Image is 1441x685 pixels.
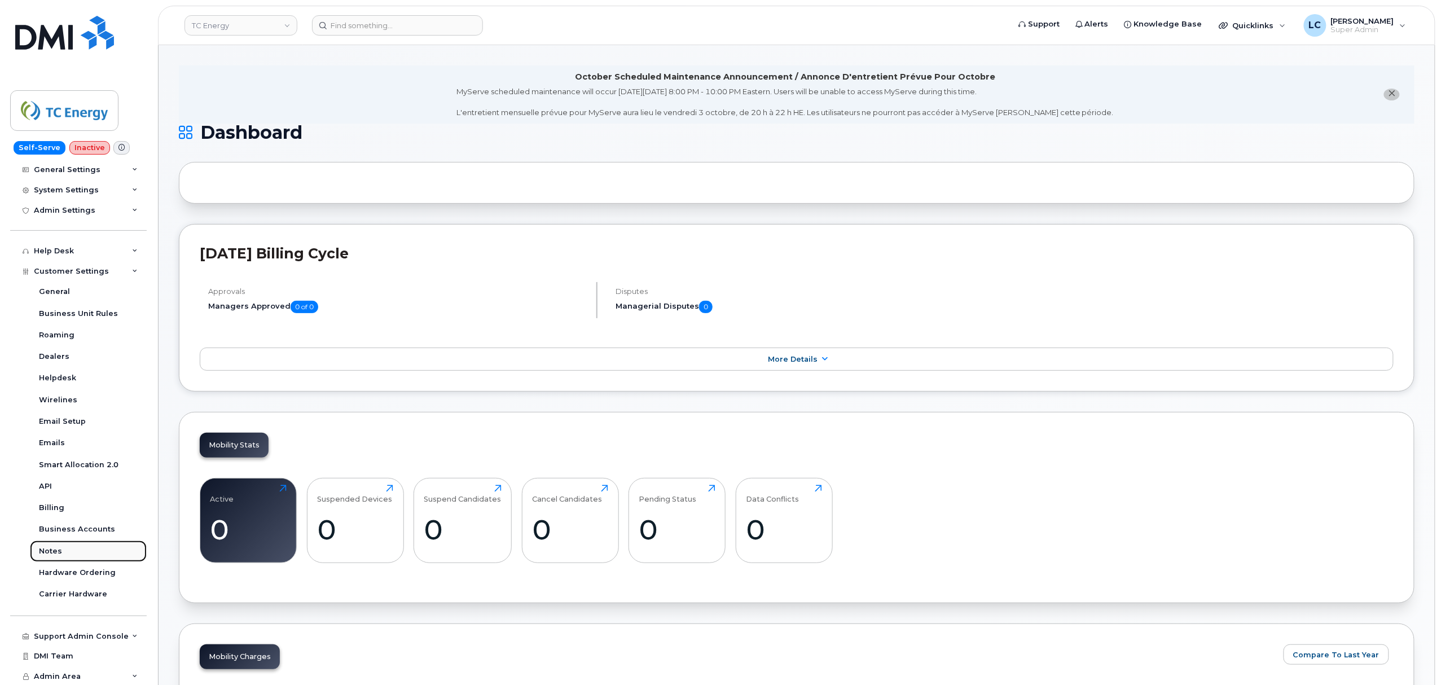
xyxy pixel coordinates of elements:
[1384,89,1400,100] button: close notification
[699,301,713,313] span: 0
[424,485,502,557] a: Suspend Candidates0
[210,485,234,503] div: Active
[532,513,608,546] div: 0
[200,124,302,141] span: Dashboard
[768,355,818,363] span: More Details
[1284,644,1389,665] button: Compare To Last Year
[208,287,587,296] h4: Approvals
[317,485,392,503] div: Suspended Devices
[210,485,287,557] a: Active0
[1293,649,1380,660] span: Compare To Last Year
[575,71,995,83] div: October Scheduled Maintenance Announcement / Annonce D'entretient Prévue Pour Octobre
[746,485,822,557] a: Data Conflicts0
[424,513,502,546] div: 0
[639,485,715,557] a: Pending Status0
[208,301,587,313] h5: Managers Approved
[746,485,799,503] div: Data Conflicts
[616,301,1005,313] h5: Managerial Disputes
[616,287,1005,296] h4: Disputes
[291,301,318,313] span: 0 of 0
[317,513,393,546] div: 0
[532,485,608,557] a: Cancel Candidates0
[210,513,287,546] div: 0
[200,245,1394,262] h2: [DATE] Billing Cycle
[746,513,822,546] div: 0
[317,485,393,557] a: Suspended Devices0
[424,485,502,503] div: Suspend Candidates
[639,485,697,503] div: Pending Status
[456,86,1114,118] div: MyServe scheduled maintenance will occur [DATE][DATE] 8:00 PM - 10:00 PM Eastern. Users will be u...
[639,513,715,546] div: 0
[532,485,602,503] div: Cancel Candidates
